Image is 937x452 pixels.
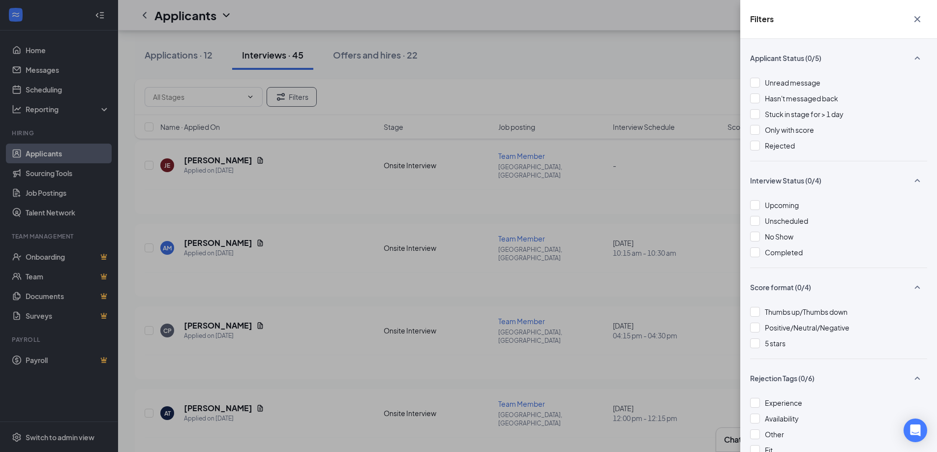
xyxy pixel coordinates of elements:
span: Unread message [765,78,820,87]
span: Availability [765,414,799,423]
span: 5 stars [765,339,786,348]
svg: SmallChevronUp [911,52,923,64]
span: Interview Status (0/4) [750,176,821,185]
span: Completed [765,248,803,257]
span: Thumbs up/Thumbs down [765,307,847,316]
svg: Cross [911,13,923,25]
button: SmallChevronUp [907,278,927,297]
span: Rejection Tags (0/6) [750,373,815,383]
button: SmallChevronUp [907,49,927,67]
span: Other [765,430,784,439]
h5: Filters [750,14,774,25]
svg: SmallChevronUp [911,372,923,384]
span: Applicant Status (0/5) [750,53,821,63]
span: Rejected [765,141,795,150]
button: Cross [907,10,927,29]
span: Unscheduled [765,216,808,225]
svg: SmallChevronUp [911,175,923,186]
svg: SmallChevronUp [911,281,923,293]
span: Stuck in stage for > 1 day [765,110,844,119]
span: Experience [765,398,802,407]
button: SmallChevronUp [907,171,927,190]
button: SmallChevronUp [907,369,927,388]
span: No Show [765,232,793,241]
div: Open Intercom Messenger [904,419,927,442]
span: Positive/Neutral/Negative [765,323,849,332]
span: Score format (0/4) [750,282,811,292]
span: Hasn't messaged back [765,94,838,103]
span: Only with score [765,125,814,134]
span: Upcoming [765,201,799,210]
